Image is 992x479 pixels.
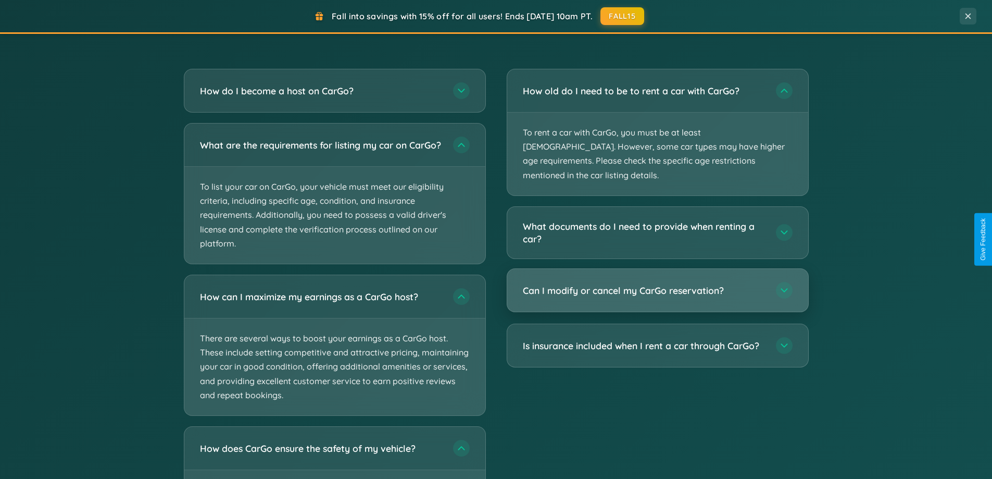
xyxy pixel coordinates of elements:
[523,284,765,297] h3: Can I modify or cancel my CarGo reservation?
[200,290,443,303] h3: How can I maximize my earnings as a CarGo host?
[980,218,987,261] div: Give Feedback
[523,84,765,97] h3: How old do I need to be to rent a car with CarGo?
[200,84,443,97] h3: How do I become a host on CarGo?
[184,318,485,415] p: There are several ways to boost your earnings as a CarGo host. These include setting competitive ...
[600,7,644,25] button: FALL15
[200,139,443,152] h3: What are the requirements for listing my car on CarGo?
[332,11,593,21] span: Fall into savings with 15% off for all users! Ends [DATE] 10am PT.
[507,113,808,195] p: To rent a car with CarGo, you must be at least [DEMOGRAPHIC_DATA]. However, some car types may ha...
[523,220,765,245] h3: What documents do I need to provide when renting a car?
[184,167,485,264] p: To list your car on CarGo, your vehicle must meet our eligibility criteria, including specific ag...
[200,442,443,455] h3: How does CarGo ensure the safety of my vehicle?
[523,339,765,352] h3: Is insurance included when I rent a car through CarGo?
